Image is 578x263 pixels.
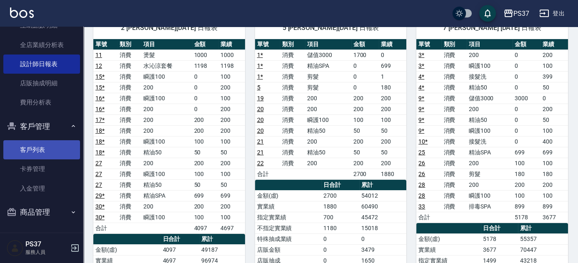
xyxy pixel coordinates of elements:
td: 精油50 [305,125,351,136]
td: 200 [218,82,245,93]
td: 精油50 [467,114,513,125]
td: 3677 [481,244,518,255]
td: 1880 [321,201,360,212]
td: 0 [513,50,540,60]
button: 登出 [536,6,568,21]
td: 0 [192,93,219,104]
td: 200 [305,93,351,104]
span: 7 [PERSON_NAME] [DATE] 日報表 [426,24,558,32]
button: 客戶管理 [3,116,80,137]
td: 70447 [518,244,568,255]
table: a dense table [416,39,568,223]
td: 100 [192,136,219,147]
td: 消費 [280,114,305,125]
a: 20 [257,106,264,112]
a: 22 [257,160,264,166]
th: 業績 [379,39,406,50]
td: 50 [192,179,219,190]
td: 200 [141,158,192,169]
td: 消費 [118,169,142,179]
td: 消費 [441,190,466,201]
td: 消費 [118,50,142,60]
td: 200 [379,104,406,114]
td: 合計 [93,223,118,233]
th: 類別 [441,39,466,50]
table: a dense table [255,39,407,180]
td: 0 [359,233,406,244]
td: 50 [540,82,568,93]
td: 接髮洗 [467,71,513,82]
td: 1180 [321,223,360,233]
th: 累計 [359,180,406,191]
td: 4097 [160,244,199,255]
a: 20 [257,127,264,134]
td: 200 [540,104,568,114]
td: 儲值3000 [305,50,351,60]
td: 0 [192,82,219,93]
td: 200 [192,158,219,169]
td: 100 [192,169,219,179]
h5: PS37 [25,240,68,248]
td: 200 [141,114,192,125]
td: 200 [305,158,351,169]
table: a dense table [93,39,245,234]
td: 3000 [513,93,540,104]
td: 合計 [416,212,441,223]
td: 精油50 [467,82,513,93]
td: 899 [540,201,568,212]
td: 消費 [441,71,466,82]
td: 消費 [441,147,466,158]
td: 0 [351,60,379,71]
td: 100 [513,158,540,169]
td: 50 [351,125,379,136]
td: 200 [218,114,245,125]
div: PS37 [513,8,529,19]
td: 200 [192,201,219,212]
td: 700 [321,212,360,223]
td: 200 [218,158,245,169]
td: 消費 [280,60,305,71]
span: 5 [PERSON_NAME][DATE] 日報表 [265,24,397,32]
td: 0 [321,244,360,255]
td: 49187 [199,244,245,255]
th: 類別 [118,39,142,50]
td: 200 [467,158,513,169]
td: 剪髮 [305,71,351,82]
td: 180 [513,169,540,179]
td: 消費 [441,125,466,136]
td: 精油50 [141,147,192,158]
td: 瞬護100 [467,60,513,71]
td: 水沁涼套餐 [141,60,192,71]
td: 消費 [280,71,305,82]
td: 5178 [481,233,518,244]
a: 27 [95,160,102,166]
td: 精油50 [305,147,351,158]
td: 100 [218,93,245,104]
a: 卡券管理 [3,159,80,179]
th: 日合計 [481,223,518,234]
td: 消費 [441,158,466,169]
th: 項目 [305,39,351,50]
td: 瞬護100 [141,212,192,223]
td: 消費 [118,147,142,158]
th: 項目 [141,39,192,50]
td: 0 [379,50,406,60]
td: 200 [540,179,568,190]
td: 400 [540,136,568,147]
button: save [479,5,496,22]
td: 精油SPA [141,190,192,201]
a: 全店業績分析表 [3,35,80,55]
td: 0 [540,93,568,104]
td: 消費 [118,125,142,136]
td: 1198 [192,60,219,71]
span: 2 [PERSON_NAME][DATE] 日報表 [103,24,235,32]
td: 50 [218,179,245,190]
td: 消費 [441,169,466,179]
td: 精油SPA [467,147,513,158]
td: 0 [192,104,219,114]
td: 消費 [118,212,142,223]
td: 200 [379,93,406,104]
td: 消費 [441,136,466,147]
td: 699 [218,190,245,201]
td: 消費 [441,201,466,212]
